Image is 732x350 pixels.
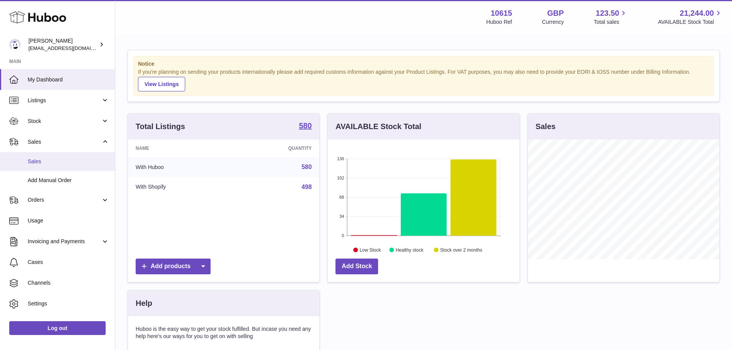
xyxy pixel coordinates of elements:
span: Listings [28,97,101,104]
td: With Huboo [128,157,231,177]
span: Invoicing and Payments [28,238,101,245]
span: Total sales [594,18,628,26]
a: View Listings [138,77,185,91]
a: 21,244.00 AVAILABLE Stock Total [658,8,723,26]
span: Cases [28,259,109,266]
strong: 10615 [491,8,512,18]
h3: Sales [536,121,556,132]
strong: Notice [138,60,709,68]
h3: Total Listings [136,121,185,132]
span: AVAILABLE Stock Total [658,18,723,26]
span: Orders [28,196,101,204]
a: Add Stock [335,259,378,274]
strong: 580 [299,122,312,129]
span: Channels [28,279,109,287]
span: My Dashboard [28,76,109,83]
span: Settings [28,300,109,307]
a: 580 [299,122,312,131]
a: 498 [302,184,312,190]
div: Huboo Ref [486,18,512,26]
a: Add products [136,259,211,274]
text: 102 [337,176,344,180]
text: Stock over 2 months [440,247,482,252]
td: With Shopify [128,177,231,197]
h3: Help [136,298,152,309]
span: Sales [28,158,109,165]
span: Stock [28,118,101,125]
text: Healthy stock [396,247,424,252]
text: 136 [337,156,344,161]
text: 34 [340,214,344,219]
text: 0 [342,233,344,238]
a: Log out [9,321,106,335]
div: Currency [542,18,564,26]
text: Low Stock [360,247,381,252]
div: If you're planning on sending your products internationally please add required customs informati... [138,68,709,91]
span: Add Manual Order [28,177,109,184]
span: 123.50 [596,8,619,18]
div: [PERSON_NAME] [28,37,98,52]
text: 68 [340,195,344,199]
span: 21,244.00 [680,8,714,18]
span: Sales [28,138,101,146]
strong: GBP [547,8,564,18]
a: 580 [302,164,312,170]
img: internalAdmin-10615@internal.huboo.com [9,39,21,50]
h3: AVAILABLE Stock Total [335,121,421,132]
a: 123.50 Total sales [594,8,628,26]
th: Name [128,139,231,157]
span: [EMAIL_ADDRESS][DOMAIN_NAME] [28,45,113,51]
span: Usage [28,217,109,224]
th: Quantity [231,139,320,157]
p: Huboo is the easy way to get your stock fulfilled. But incase you need any help here's our ways f... [136,325,312,340]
